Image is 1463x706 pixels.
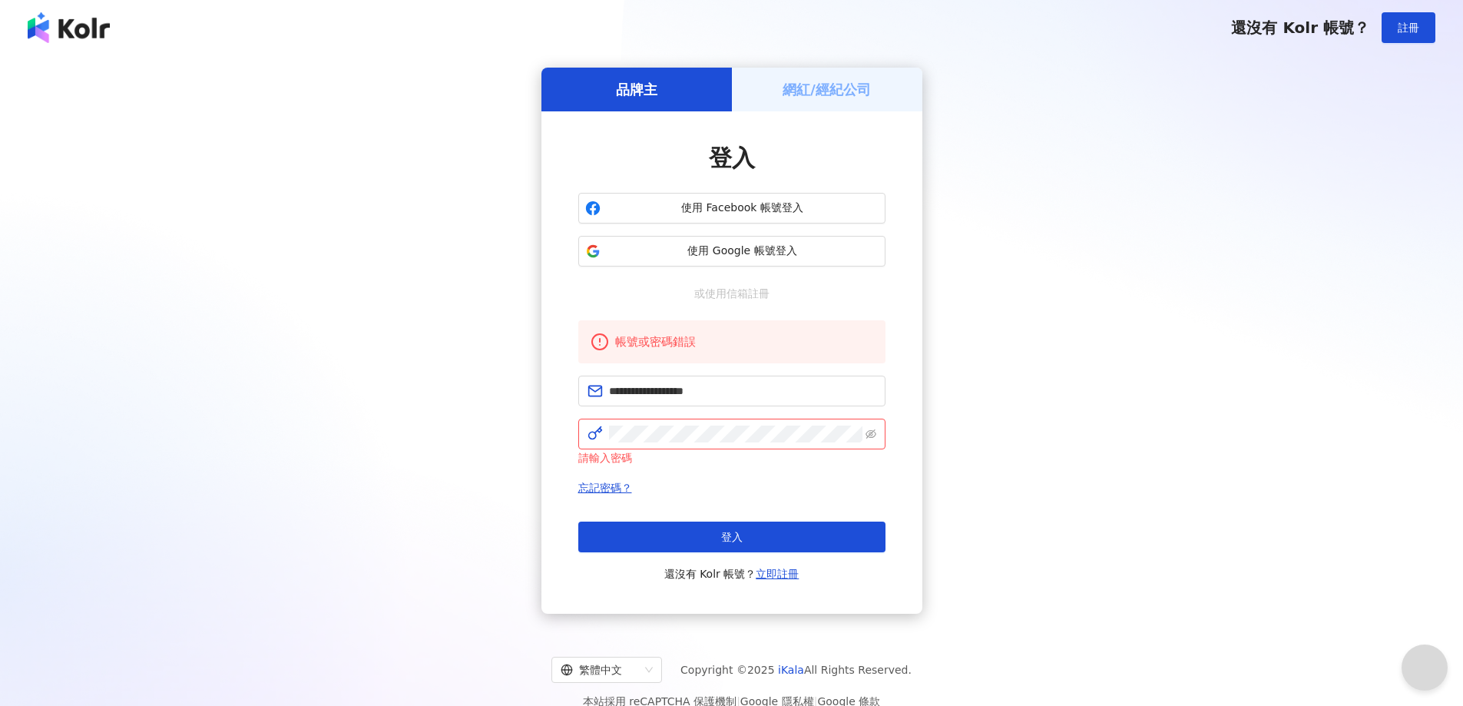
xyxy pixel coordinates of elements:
[1402,656,1448,702] iframe: Toggle Customer Support
[709,144,755,171] span: 登入
[578,193,885,224] button: 使用 Facebook 帳號登入
[578,482,632,494] a: 忘記密碼？
[616,80,657,99] h5: 品牌主
[680,661,912,679] span: Copyright © 2025 All Rights Reserved.
[615,333,873,351] div: 帳號或密碼錯誤
[664,565,799,583] span: 還沒有 Kolr 帳號？
[1231,18,1369,37] span: 還沒有 Kolr 帳號？
[607,244,879,259] span: 使用 Google 帳號登入
[783,80,871,99] h5: 網紅/經紀公司
[756,568,799,580] a: 立即註冊
[28,12,110,43] img: logo
[1382,12,1435,43] button: 註冊
[866,429,876,439] span: eye-invisible
[778,664,804,676] a: iKala
[578,236,885,267] button: 使用 Google 帳號登入
[578,522,885,552] button: 登入
[721,531,743,543] span: 登入
[607,201,879,216] span: 使用 Facebook 帳號登入
[578,449,885,466] div: 請輸入密碼
[1398,22,1419,34] span: 註冊
[561,658,639,682] div: 繁體中文
[684,285,780,302] span: 或使用信箱註冊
